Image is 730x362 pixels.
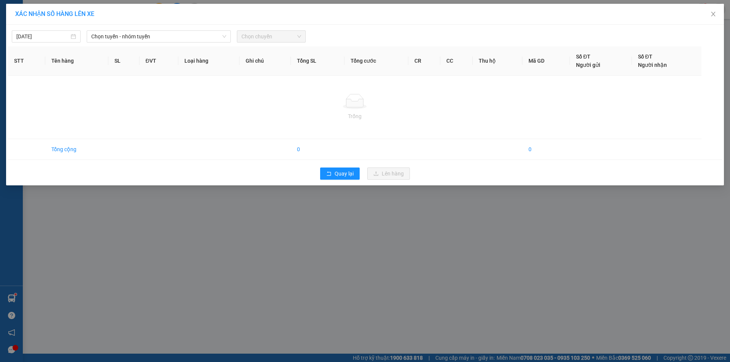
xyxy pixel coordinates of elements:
input: 15/09/2025 [16,32,69,41]
span: Quay lại [335,169,354,178]
td: 0 [291,139,344,160]
td: Tổng cộng [45,139,108,160]
span: Người gửi [576,62,600,68]
button: uploadLên hàng [367,168,410,180]
span: rollback [326,171,332,177]
span: down [222,34,227,39]
th: CC [440,46,473,76]
span: XÁC NHẬN SỐ HÀNG LÊN XE [15,10,94,17]
span: Chọn tuyến - nhóm tuyến [91,31,226,42]
strong: CHUYỂN PHÁT NHANH ĐÔNG LÝ [24,6,76,31]
button: Close [703,4,724,25]
span: Chọn chuyến [241,31,301,42]
strong: PHIẾU BIÊN NHẬN [30,42,71,58]
th: STT [8,46,45,76]
th: Ghi chú [240,46,291,76]
th: Mã GD [522,46,570,76]
td: 0 [522,139,570,160]
span: HS1509250065 [80,31,125,39]
span: Số ĐT [576,54,590,60]
th: Tổng cước [344,46,408,76]
th: Tổng SL [291,46,344,76]
button: rollbackQuay lại [320,168,360,180]
span: close [710,11,716,17]
th: CR [408,46,441,76]
th: SL [108,46,139,76]
div: Trống [14,112,695,120]
th: Loại hàng [178,46,240,76]
th: Tên hàng [45,46,108,76]
th: Thu hộ [473,46,522,76]
th: ĐVT [140,46,178,76]
img: logo [4,22,20,49]
span: Người nhận [638,62,667,68]
span: SĐT XE [37,32,62,40]
span: Số ĐT [638,54,652,60]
